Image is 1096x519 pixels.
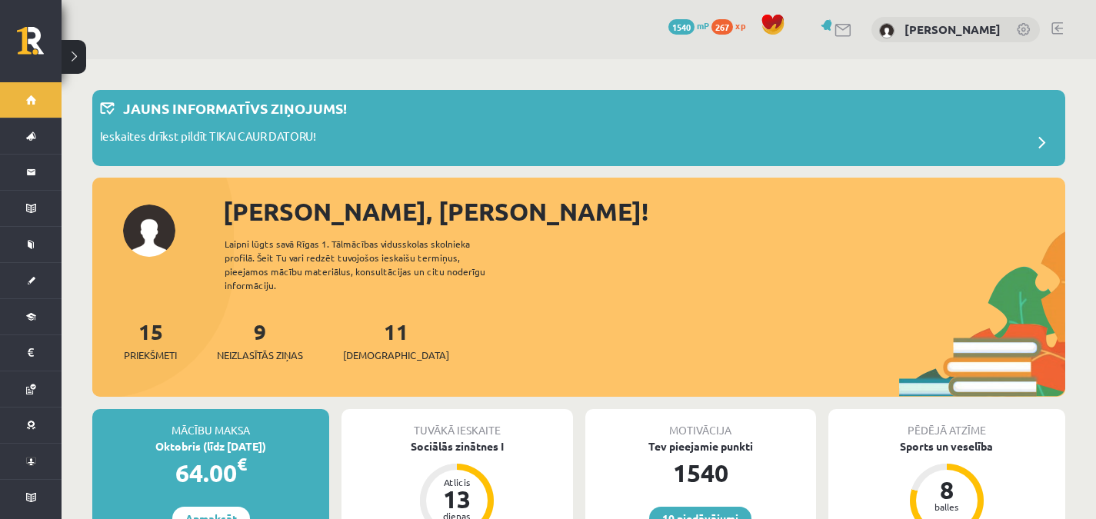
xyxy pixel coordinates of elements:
[341,409,572,438] div: Tuvākā ieskaite
[668,19,695,35] span: 1540
[92,409,329,438] div: Mācību maksa
[217,318,303,363] a: 9Neizlasītās ziņas
[225,237,512,292] div: Laipni lūgts savā Rīgas 1. Tālmācības vidusskolas skolnieka profilā. Šeit Tu vari redzēt tuvojošo...
[904,22,1001,37] a: [PERSON_NAME]
[92,438,329,454] div: Oktobris (līdz [DATE])
[828,438,1065,454] div: Sports un veselība
[237,453,247,475] span: €
[434,477,480,487] div: Atlicis
[100,98,1058,158] a: Jauns informatīvs ziņojums! Ieskaites drīkst pildīt TIKAI CAUR DATORU!
[123,98,347,118] p: Jauns informatīvs ziņojums!
[124,348,177,363] span: Priekšmeti
[585,438,816,454] div: Tev pieejamie punkti
[585,454,816,491] div: 1540
[17,27,62,65] a: Rīgas 1. Tālmācības vidusskola
[434,487,480,511] div: 13
[343,348,449,363] span: [DEMOGRAPHIC_DATA]
[711,19,753,32] a: 267 xp
[585,409,816,438] div: Motivācija
[217,348,303,363] span: Neizlasītās ziņas
[735,19,745,32] span: xp
[343,318,449,363] a: 11[DEMOGRAPHIC_DATA]
[828,409,1065,438] div: Pēdējā atzīme
[924,502,970,511] div: balles
[124,318,177,363] a: 15Priekšmeti
[711,19,733,35] span: 267
[879,23,894,38] img: Niklāvs Veselovs
[92,454,329,491] div: 64.00
[697,19,709,32] span: mP
[341,438,572,454] div: Sociālās zinātnes I
[223,193,1065,230] div: [PERSON_NAME], [PERSON_NAME]!
[668,19,709,32] a: 1540 mP
[100,128,316,149] p: Ieskaites drīkst pildīt TIKAI CAUR DATORU!
[924,477,970,502] div: 8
